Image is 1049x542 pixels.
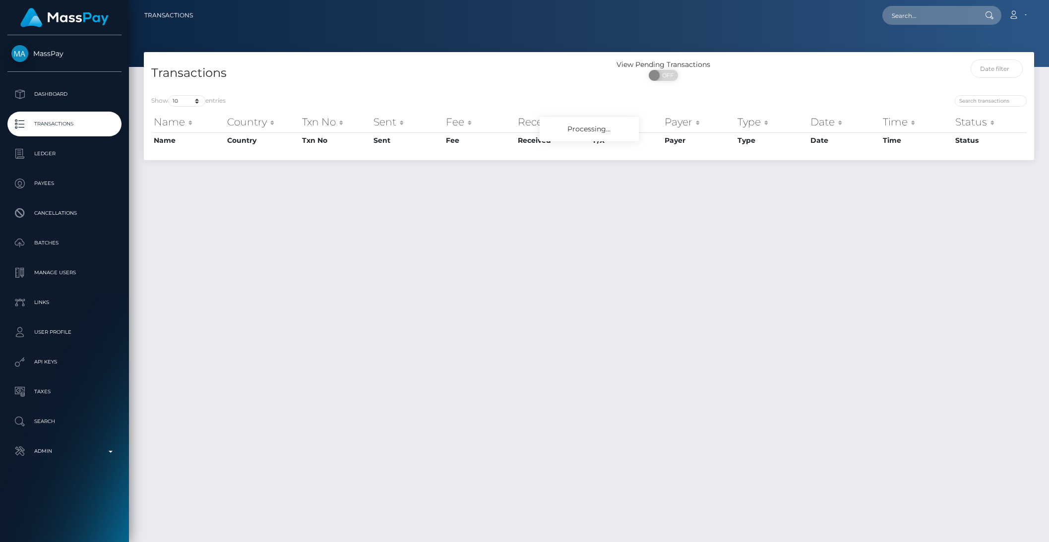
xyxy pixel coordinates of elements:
th: Txn No [300,132,371,148]
input: Search transactions [955,95,1027,107]
a: User Profile [7,320,122,345]
label: Show entries [151,95,226,107]
th: Fee [443,132,515,148]
th: Sent [371,132,443,148]
p: Search [11,414,118,429]
input: Date filter [971,60,1023,78]
p: Links [11,295,118,310]
th: Country [225,112,300,132]
p: Admin [11,444,118,459]
th: Txn No [300,112,371,132]
p: Manage Users [11,265,118,280]
p: API Keys [11,355,118,369]
th: Time [880,112,953,132]
p: Ledger [11,146,118,161]
th: Payer [662,132,735,148]
div: View Pending Transactions [589,60,738,70]
p: Batches [11,236,118,250]
a: API Keys [7,350,122,374]
img: MassPay Logo [20,8,109,27]
th: Name [151,112,225,132]
p: Cancellations [11,206,118,221]
p: User Profile [11,325,118,340]
p: Transactions [11,117,118,131]
a: Manage Users [7,260,122,285]
a: Ledger [7,141,122,166]
p: Payees [11,176,118,191]
th: Sent [371,112,443,132]
a: Admin [7,439,122,464]
h4: Transactions [151,64,582,82]
a: Cancellations [7,201,122,226]
th: Status [953,132,1027,148]
th: Payer [662,112,735,132]
span: MassPay [7,49,122,58]
a: Transactions [144,5,193,26]
th: Country [225,132,300,148]
a: Links [7,290,122,315]
div: Processing... [540,117,639,141]
th: Name [151,132,225,148]
p: Taxes [11,384,118,399]
th: F/X [591,112,662,132]
th: Fee [443,112,515,132]
th: Received [515,112,591,132]
th: Date [808,112,880,132]
a: Payees [7,171,122,196]
img: MassPay [11,45,28,62]
a: Transactions [7,112,122,136]
th: Status [953,112,1027,132]
select: Showentries [168,95,205,107]
th: Received [515,132,591,148]
input: Search... [882,6,976,25]
a: Taxes [7,379,122,404]
th: Time [880,132,953,148]
th: Date [808,132,880,148]
a: Search [7,409,122,434]
a: Batches [7,231,122,255]
a: Dashboard [7,82,122,107]
p: Dashboard [11,87,118,102]
th: Type [735,132,807,148]
span: OFF [654,70,679,81]
th: Type [735,112,807,132]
